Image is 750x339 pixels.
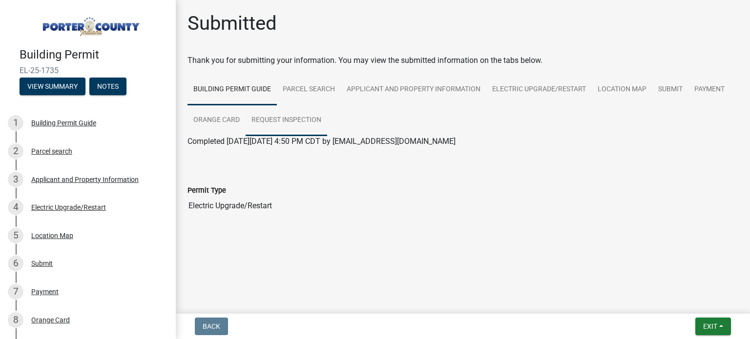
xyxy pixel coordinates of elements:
a: Submit [652,74,688,105]
a: Building Permit Guide [187,74,277,105]
button: Exit [695,318,731,335]
div: 5 [8,228,23,243]
div: Payment [31,288,59,295]
div: 7 [8,284,23,299]
div: Thank you for submitting your information. You may view the submitted information on the tabs below. [187,55,738,66]
label: Permit Type [187,187,226,194]
span: Back [203,322,220,330]
div: 3 [8,172,23,187]
div: Applicant and Property Information [31,176,139,183]
img: Porter County, Indiana [20,10,160,38]
div: Parcel search [31,148,72,155]
a: Location Map [592,74,652,105]
h1: Submitted [187,12,277,35]
a: Parcel search [277,74,341,105]
span: Completed [DATE][DATE] 4:50 PM CDT by [EMAIL_ADDRESS][DOMAIN_NAME] [187,137,456,146]
h4: Building Permit [20,48,168,62]
a: Orange Card [187,105,246,136]
span: Exit [703,322,717,330]
a: Payment [688,74,730,105]
div: Building Permit Guide [31,120,96,126]
div: Electric Upgrade/Restart [31,204,106,211]
wm-modal-confirm: Summary [20,83,85,91]
button: Back [195,318,228,335]
div: 8 [8,312,23,328]
div: 2 [8,143,23,159]
a: Request Inspection [246,105,327,136]
span: EL-25-1735 [20,66,156,75]
div: Orange Card [31,317,70,323]
wm-modal-confirm: Notes [89,83,126,91]
div: 1 [8,115,23,131]
div: 6 [8,256,23,271]
button: View Summary [20,78,85,95]
div: Submit [31,260,53,267]
div: Location Map [31,232,73,239]
button: Notes [89,78,126,95]
div: 4 [8,199,23,215]
a: Applicant and Property Information [341,74,486,105]
a: Electric Upgrade/Restart [486,74,592,105]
